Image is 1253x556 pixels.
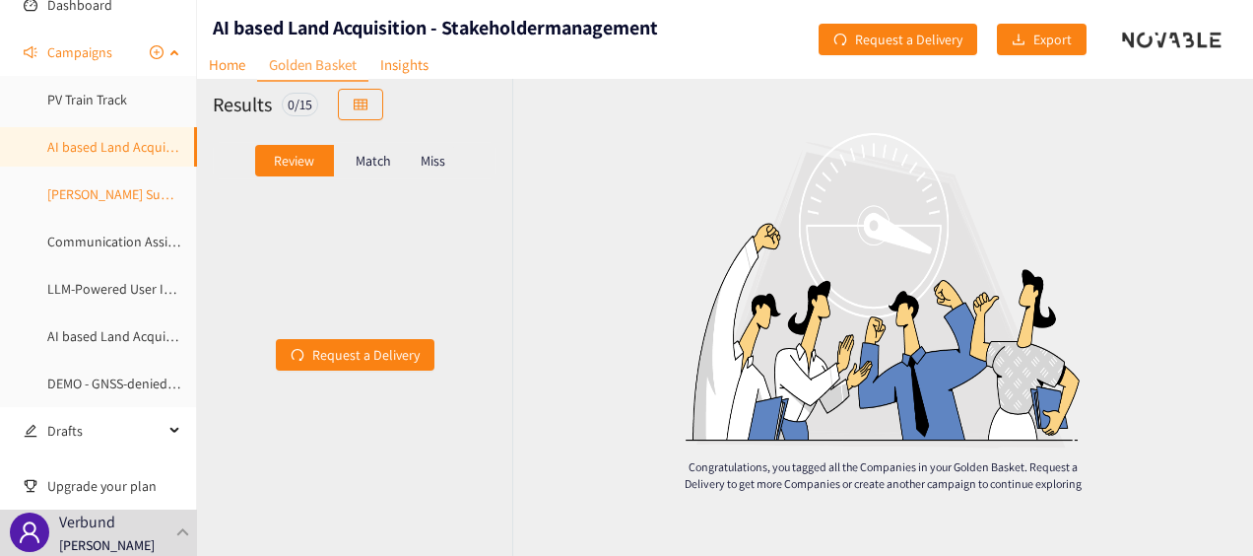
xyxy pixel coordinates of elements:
[213,91,272,118] h2: Results
[257,49,368,82] a: Golden Basket
[368,49,440,80] a: Insights
[47,138,359,156] a: AI based Land Acquisition - Stakeholdermanagement
[421,153,445,169] p: Miss
[24,424,37,438] span: edit
[47,280,259,298] a: LLM-Powered User Interaction Layer
[274,153,314,169] p: Review
[59,510,115,534] p: Verbund
[819,24,977,55] button: redoRequest a Delivery
[338,89,383,120] button: table
[47,411,164,451] span: Drafts
[24,479,37,493] span: trophy
[47,458,74,498] span: Lists
[276,339,434,371] button: redoRequest a Delivery
[150,45,164,59] span: plus-circle
[47,91,127,108] a: PV Train Track
[282,93,318,116] div: 0 / 15
[47,327,198,345] a: AI based Land Acquisition
[291,348,304,364] span: redo
[24,45,37,59] span: sound
[197,49,257,80] a: Home
[1012,33,1025,48] span: download
[47,466,181,506] span: Upgrade your plan
[312,344,420,366] span: Request a Delivery
[47,185,194,203] a: [PERSON_NAME] Support
[47,375,200,392] a: DEMO - GNSS-denied flight
[18,521,41,544] span: user
[833,33,847,48] span: redo
[47,233,198,250] a: Communication Assistant
[672,458,1092,492] p: Congratulations, you tagged all the Companies in your Golden Basket. Request a Delivery to get mo...
[213,14,658,41] h1: AI based Land Acquisition - Stakeholdermanagement
[932,343,1253,556] iframe: Chat Widget
[855,29,962,50] span: Request a Delivery
[59,534,155,556] p: [PERSON_NAME]
[997,24,1087,55] button: downloadExport
[1033,29,1072,50] span: Export
[354,98,367,113] span: table
[47,33,112,72] span: Campaigns
[932,343,1253,556] div: Chat-Widget
[356,153,391,169] p: Match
